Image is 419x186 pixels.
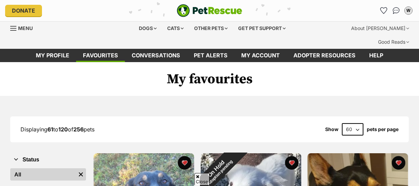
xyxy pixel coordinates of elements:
a: Favourites [76,49,125,62]
a: Remove filter [76,168,86,181]
div: About [PERSON_NAME] [346,22,414,35]
a: Favourites [378,5,389,16]
a: All [10,168,76,181]
span: Menu [18,25,33,31]
button: favourite [392,156,405,170]
div: Get pet support [233,22,290,35]
a: My profile [29,49,76,62]
a: Help [362,49,390,62]
div: Dogs [134,22,161,35]
a: Pet alerts [187,49,234,62]
span: Displaying to of pets [20,126,95,133]
img: logo-e224e6f780fb5917bec1dbf3a21bbac754714ae5b6737aabdf751b685950b380.svg [177,4,242,17]
button: favourite [178,156,191,170]
img: chat-41dd97257d64d25036548639549fe6c8038ab92f7586957e7f3b1b290dea8141.svg [393,7,400,14]
strong: 61 [47,126,53,133]
div: Other pets [189,22,232,35]
div: Good Reads [373,35,414,49]
label: pets per page [367,127,399,132]
button: Status [10,155,86,164]
strong: 120 [58,126,68,133]
a: My account [234,49,287,62]
button: My account [403,5,414,16]
a: Menu [10,22,38,34]
button: favourite [285,156,298,170]
span: Close [194,173,209,185]
a: Conversations [391,5,402,16]
div: W [405,7,412,14]
span: Show [325,127,338,132]
div: Cats [162,22,188,35]
a: conversations [125,49,187,62]
a: PetRescue [177,4,242,17]
ul: Account quick links [378,5,414,16]
strong: 256 [73,126,84,133]
a: Donate [5,5,42,16]
a: Adopter resources [287,49,362,62]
